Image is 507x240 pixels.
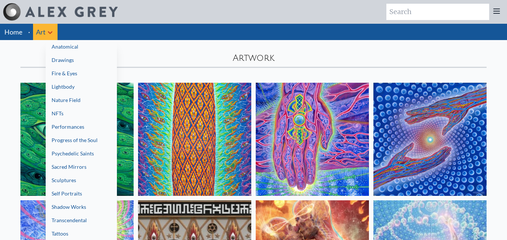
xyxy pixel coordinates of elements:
[46,107,117,120] a: NFTs
[46,174,117,187] a: Sculptures
[46,187,117,200] a: Self Portraits
[46,53,117,67] a: Drawings
[46,80,117,93] a: Lightbody
[46,147,117,160] a: Psychedelic Saints
[46,40,117,53] a: Anatomical
[46,214,117,227] a: Transcendental
[46,134,117,147] a: Progress of the Soul
[46,160,117,174] a: Sacred Mirrors
[46,120,117,134] a: Performances
[46,67,117,80] a: Fire & Eyes
[46,200,117,214] a: Shadow Works
[46,93,117,107] a: Nature Field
